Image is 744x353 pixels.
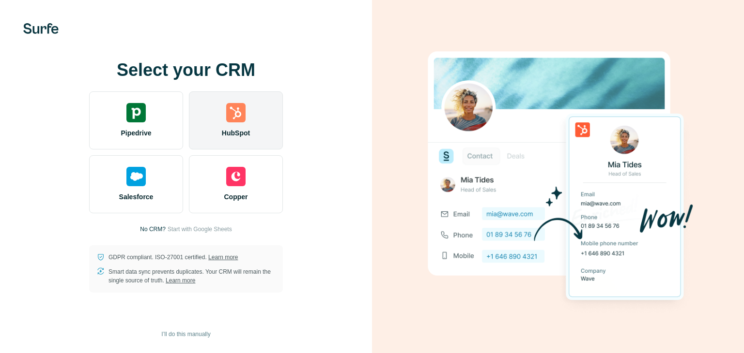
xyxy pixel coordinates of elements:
[226,103,246,122] img: hubspot's logo
[168,225,232,234] button: Start with Google Sheets
[108,253,238,262] p: GDPR compliant. ISO-27001 certified.
[224,192,248,202] span: Copper
[126,167,146,186] img: salesforce's logo
[161,330,210,338] span: I’ll do this manually
[140,225,166,234] p: No CRM?
[155,327,217,341] button: I’ll do this manually
[226,167,246,186] img: copper's logo
[23,23,59,34] img: Surfe's logo
[121,128,151,138] span: Pipedrive
[166,277,195,284] a: Learn more
[119,192,154,202] span: Salesforce
[108,267,275,285] p: Smart data sync prevents duplicates. Your CRM will remain the single source of truth.
[126,103,146,122] img: pipedrive's logo
[422,36,694,317] img: HUBSPOT image
[89,60,283,80] h1: Select your CRM
[222,128,250,138] span: HubSpot
[208,254,238,261] a: Learn more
